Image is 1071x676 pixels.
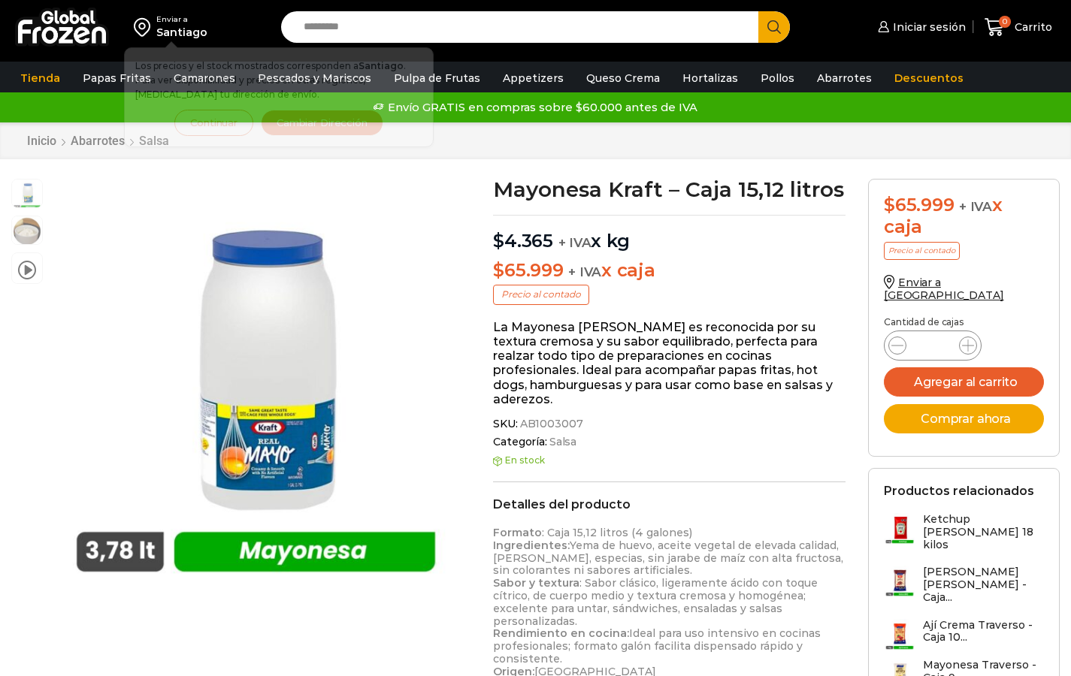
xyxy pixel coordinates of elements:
[547,436,576,448] a: Salsa
[558,235,591,250] span: + IVA
[884,194,954,216] bdi: 65.999
[359,60,404,71] strong: Santiago
[493,418,846,430] span: SKU:
[493,230,504,252] span: $
[13,64,68,92] a: Tienda
[12,180,42,210] span: mayonesa heinz
[493,320,846,406] p: La Mayonesa [PERSON_NAME] es reconocida por su textura cremosa y su sabor equilibrado, perfecta p...
[493,285,589,304] p: Precio al contado
[1011,20,1052,35] span: Carrito
[70,134,126,148] a: Abarrotes
[884,242,960,260] p: Precio al contado
[135,59,422,102] p: Los precios y el stock mostrados corresponden a . Para ver disponibilidad y precios en otras regi...
[959,199,992,214] span: + IVA
[493,455,846,466] p: En stock
[889,20,966,35] span: Iniciar sesión
[884,404,1044,433] button: Comprar ahora
[518,418,583,430] span: AB1003007
[923,566,1044,603] h3: [PERSON_NAME] [PERSON_NAME] - Caja...
[12,216,42,246] span: mayonesa kraft
[75,64,159,92] a: Papas Fritas
[923,513,1044,551] h3: Ketchup [PERSON_NAME] 18 kilos
[675,64,746,92] a: Hortalizas
[884,317,1044,327] p: Cantidad de cajas
[809,64,879,92] a: Abarrotes
[493,497,846,512] h2: Detalles del producto
[884,513,1044,558] a: Ketchup [PERSON_NAME] 18 kilos
[493,260,846,282] p: x caja
[493,576,579,590] strong: Sabor y textura
[884,566,1044,611] a: [PERSON_NAME] [PERSON_NAME] - Caja...
[493,259,563,281] bdi: 65.999
[884,367,1044,397] button: Agregar al carrito
[758,11,790,43] button: Search button
[884,195,1044,238] div: x caja
[579,64,667,92] a: Queso Crema
[493,626,629,640] strong: Rendimiento en cocina:
[874,12,966,42] a: Iniciar sesión
[923,619,1044,644] h3: Ají Crema Traverso - Caja 10...
[50,179,461,590] img: mayonesa heinz
[174,110,253,136] button: Continuar
[999,16,1011,28] span: 0
[884,276,1004,302] a: Enviar a [GEOGRAPHIC_DATA]
[495,64,571,92] a: Appetizers
[50,179,461,590] div: 1 / 3
[156,14,207,25] div: Enviar a
[568,264,601,279] span: + IVA
[981,10,1056,45] a: 0 Carrito
[918,335,947,356] input: Product quantity
[26,134,57,148] a: Inicio
[884,194,895,216] span: $
[156,25,207,40] div: Santiago
[261,110,383,136] button: Cambiar Dirección
[493,259,504,281] span: $
[887,64,971,92] a: Descuentos
[493,230,553,252] bdi: 4.365
[134,14,156,40] img: address-field-icon.svg
[26,134,170,148] nav: Breadcrumb
[493,539,570,552] strong: Ingredientes:
[884,484,1034,498] h2: Productos relacionados
[493,215,846,252] p: x kg
[884,619,1044,651] a: Ají Crema Traverso - Caja 10...
[753,64,802,92] a: Pollos
[493,436,846,448] span: Categoría:
[493,179,846,200] h1: Mayonesa Kraft – Caja 15,12 litros
[386,64,488,92] a: Pulpa de Frutas
[493,526,542,539] strong: Formato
